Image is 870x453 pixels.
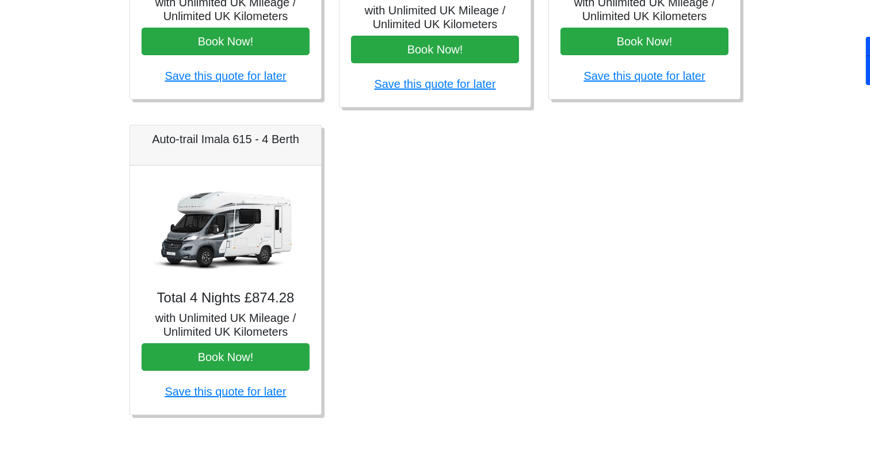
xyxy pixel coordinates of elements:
[583,70,705,82] a: Save this quote for later
[351,36,519,63] button: Book Now!
[560,28,728,55] button: Book Now!
[374,78,495,90] a: Save this quote for later
[142,290,310,306] h4: Total 4 Nights £874.28
[142,28,310,55] button: Book Now!
[351,3,519,31] h5: with Unlimited UK Mileage / Unlimited UK Kilometers
[165,385,286,398] a: Save this quote for later
[145,177,306,281] img: Auto-trail Imala 615 - 4 Berth
[165,70,286,82] a: Save this quote for later
[142,311,310,339] h5: with Unlimited UK Mileage / Unlimited UK Kilometers
[142,343,310,371] button: Book Now!
[142,132,310,146] h5: Auto-trail Imala 615 - 4 Berth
